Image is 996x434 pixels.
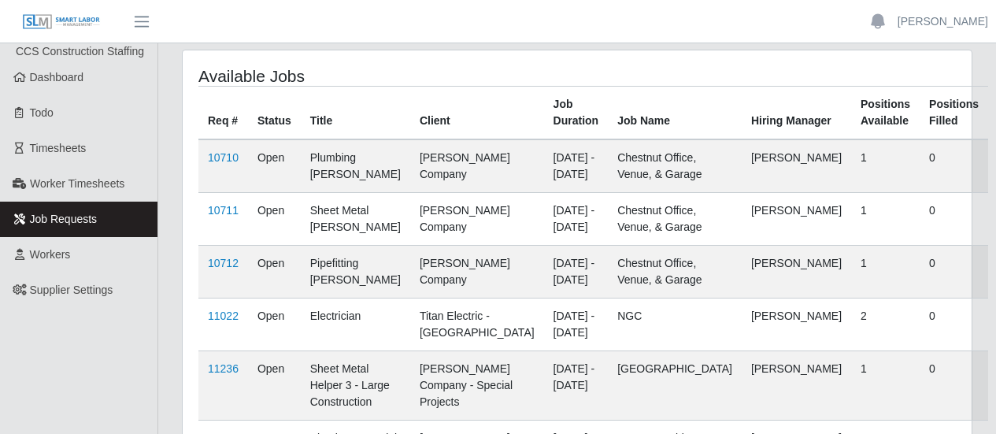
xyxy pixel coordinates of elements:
[248,87,301,140] th: Status
[544,246,609,299] td: [DATE] - [DATE]
[851,193,920,246] td: 1
[22,13,101,31] img: SLM Logo
[851,299,920,351] td: 2
[301,139,410,193] td: Plumbing [PERSON_NAME]
[742,193,851,246] td: [PERSON_NAME]
[410,246,544,299] td: [PERSON_NAME] Company
[410,299,544,351] td: Titan Electric - [GEOGRAPHIC_DATA]
[208,151,239,164] a: 10710
[920,87,988,140] th: Positions Filled
[920,246,988,299] td: 0
[742,139,851,193] td: [PERSON_NAME]
[920,193,988,246] td: 0
[544,299,609,351] td: [DATE] - [DATE]
[30,106,54,119] span: Todo
[301,351,410,421] td: Sheet Metal Helper 3 - Large Construction
[301,299,410,351] td: Electrician
[851,139,920,193] td: 1
[301,193,410,246] td: Sheet Metal [PERSON_NAME]
[30,248,71,261] span: Workers
[920,299,988,351] td: 0
[608,246,742,299] td: Chestnut Office, Venue, & Garage
[920,139,988,193] td: 0
[851,87,920,140] th: Positions Available
[301,87,410,140] th: Title
[208,204,239,217] a: 10711
[248,299,301,351] td: Open
[198,87,248,140] th: Req #
[608,87,742,140] th: Job Name
[410,87,544,140] th: Client
[544,351,609,421] td: [DATE] - [DATE]
[742,351,851,421] td: [PERSON_NAME]
[198,66,500,86] h4: Available Jobs
[30,213,98,225] span: Job Requests
[544,139,609,193] td: [DATE] - [DATE]
[608,351,742,421] td: [GEOGRAPHIC_DATA]
[410,139,544,193] td: [PERSON_NAME] Company
[608,193,742,246] td: Chestnut Office, Venue, & Garage
[30,177,124,190] span: Worker Timesheets
[410,193,544,246] td: [PERSON_NAME] Company
[742,246,851,299] td: [PERSON_NAME]
[248,351,301,421] td: Open
[30,71,84,83] span: Dashboard
[544,193,609,246] td: [DATE] - [DATE]
[208,362,239,375] a: 11236
[608,299,742,351] td: NGC
[208,310,239,322] a: 11022
[248,193,301,246] td: Open
[742,299,851,351] td: [PERSON_NAME]
[851,351,920,421] td: 1
[30,142,87,154] span: Timesheets
[608,139,742,193] td: Chestnut Office, Venue, & Garage
[410,351,544,421] td: [PERSON_NAME] Company - Special Projects
[851,246,920,299] td: 1
[30,284,113,296] span: Supplier Settings
[248,139,301,193] td: Open
[16,45,144,57] span: CCS Construction Staffing
[920,351,988,421] td: 0
[898,13,988,30] a: [PERSON_NAME]
[742,87,851,140] th: Hiring Manager
[544,87,609,140] th: Job Duration
[301,246,410,299] td: Pipefitting [PERSON_NAME]
[248,246,301,299] td: Open
[208,257,239,269] a: 10712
